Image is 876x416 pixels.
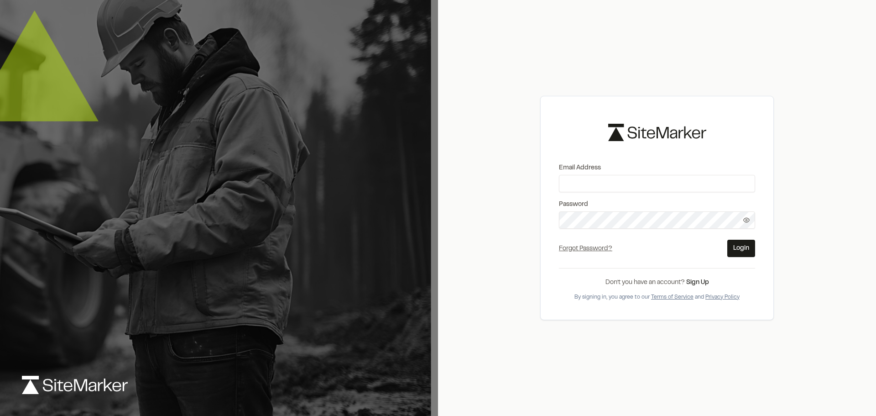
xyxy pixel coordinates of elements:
div: By signing in, you agree to our and [559,293,755,301]
button: Login [727,240,755,257]
label: Email Address [559,163,755,173]
label: Password [559,200,755,210]
button: Terms of Service [651,293,693,301]
img: logo-black-rebrand.svg [608,124,706,141]
img: logo-white-rebrand.svg [22,376,128,394]
div: Don’t you have an account? [559,278,755,288]
button: Privacy Policy [705,293,740,301]
a: Forgot Password? [559,246,612,252]
a: Sign Up [686,280,709,285]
